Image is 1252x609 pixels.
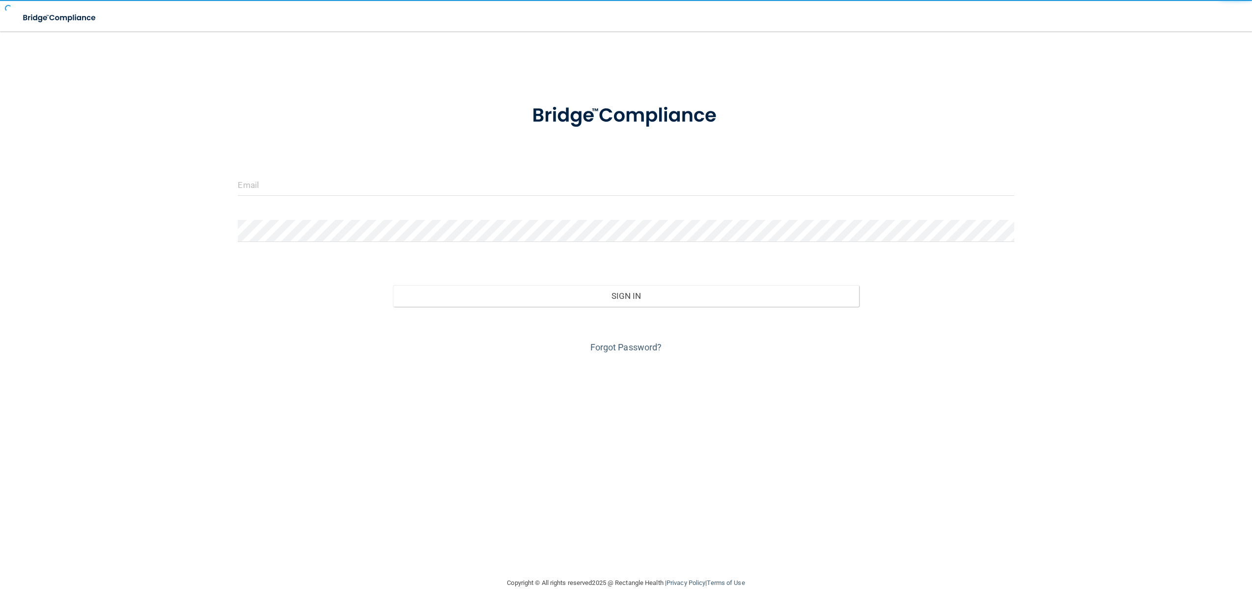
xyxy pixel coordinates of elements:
[512,90,741,141] img: bridge_compliance_login_screen.278c3ca4.svg
[393,285,859,307] button: Sign In
[15,8,105,28] img: bridge_compliance_login_screen.278c3ca4.svg
[590,342,662,352] a: Forgot Password?
[667,579,705,586] a: Privacy Policy
[707,579,745,586] a: Terms of Use
[447,567,806,599] div: Copyright © All rights reserved 2025 @ Rectangle Health | |
[238,174,1014,196] input: Email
